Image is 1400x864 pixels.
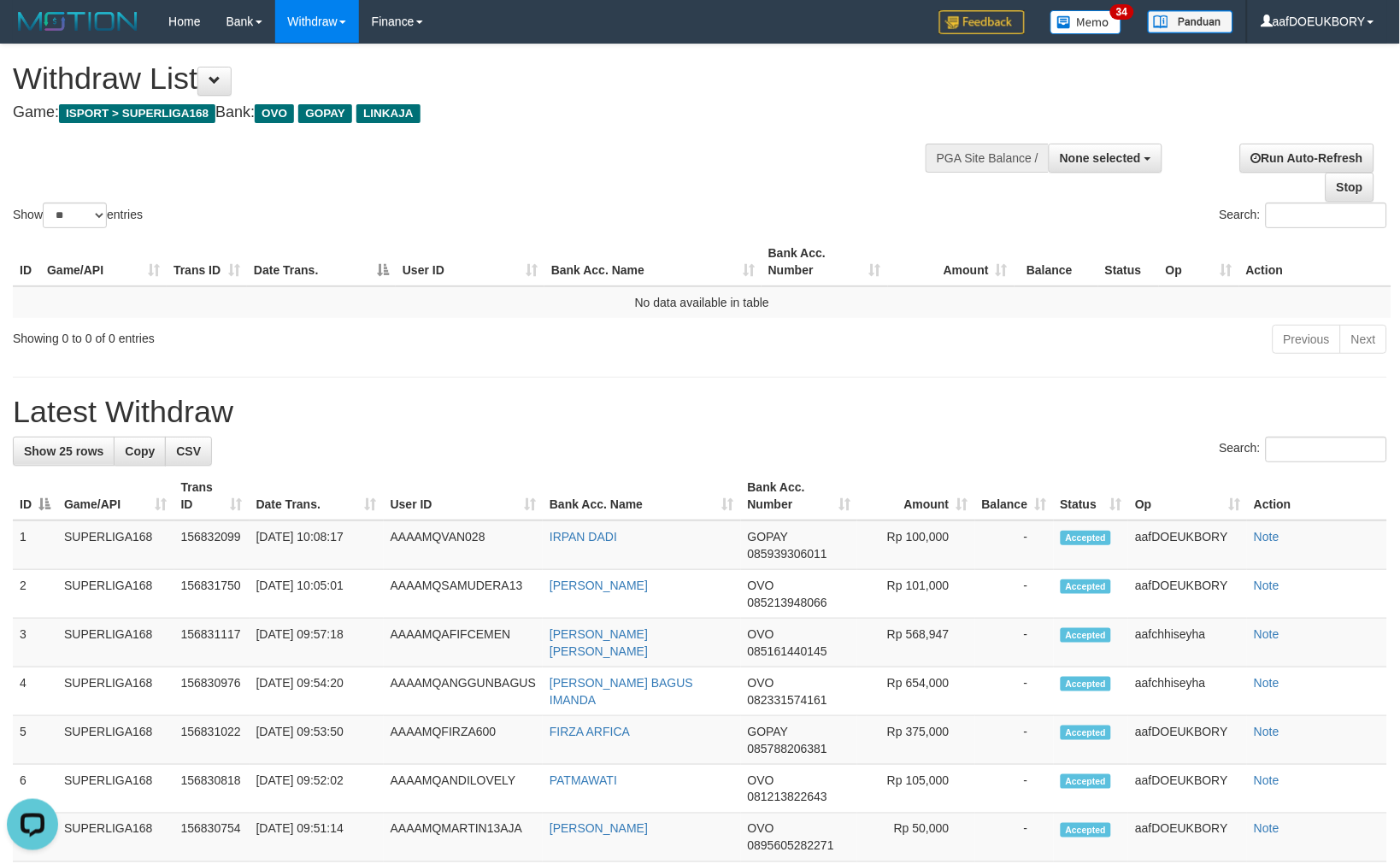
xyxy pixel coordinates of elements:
span: OVO [748,676,774,690]
th: User ID: activate to sort column ascending [384,472,543,520]
td: aafchhiseyha [1128,619,1247,667]
th: Action [1247,472,1387,520]
td: [DATE] 09:53:50 [250,716,384,765]
label: Search: [1220,203,1387,228]
span: Copy 085161440145 to clipboard [748,644,827,658]
span: OVO [748,627,774,641]
img: MOTION_logo.png [13,9,143,34]
td: - [975,667,1054,716]
th: Trans ID: activate to sort column ascending [167,238,247,286]
a: Previous [1273,325,1341,354]
span: None selected [1060,151,1141,165]
span: OVO [748,579,774,592]
td: 156832099 [174,520,250,570]
span: ISPORT > SUPERLIGA168 [59,104,215,123]
span: Copy 081213822643 to clipboard [748,791,827,804]
th: Balance: activate to sort column ascending [975,472,1054,520]
td: aafDOEUKBORY [1128,814,1247,862]
td: SUPERLIGA168 [57,619,174,667]
th: Game/API: activate to sort column ascending [40,238,167,286]
td: 156831117 [174,619,250,667]
td: Rp 375,000 [857,716,974,765]
td: Rp 50,000 [857,814,974,862]
a: [PERSON_NAME] [PERSON_NAME] [550,627,648,658]
td: [DATE] 09:57:18 [250,619,384,667]
a: Note [1254,773,1279,787]
td: aafDOEUKBORY [1128,765,1247,814]
th: Op: activate to sort column ascending [1128,472,1247,520]
a: Note [1254,676,1279,690]
div: PGA Site Balance / [926,144,1049,173]
h1: Withdraw List [13,62,916,96]
span: Copy 085788206381 to clipboard [748,742,827,755]
span: Accepted [1061,531,1112,545]
span: 34 [1110,4,1133,20]
label: Search: [1220,437,1387,462]
td: [DATE] 09:54:20 [250,667,384,716]
a: Note [1254,579,1279,592]
td: 156830754 [174,814,250,862]
th: Amount: activate to sort column ascending [857,472,974,520]
td: - [975,814,1054,862]
a: [PERSON_NAME] BAGUS IMANDA [550,676,693,707]
td: SUPERLIGA168 [57,570,174,619]
td: 156830976 [174,667,250,716]
td: AAAAMQAFIFCEMEN [384,619,543,667]
td: - [975,716,1054,765]
td: SUPERLIGA168 [57,667,174,716]
select: Showentries [43,203,107,228]
td: aafDOEUKBORY [1128,520,1247,570]
td: AAAAMQFIRZA600 [384,716,543,765]
span: GOPAY [748,530,788,544]
a: Copy [114,437,166,466]
a: CSV [165,437,212,466]
td: aafDOEUKBORY [1128,570,1247,619]
span: OVO [255,104,294,123]
a: Note [1254,530,1279,544]
div: Showing 0 to 0 of 0 entries [13,323,571,347]
th: Date Trans.: activate to sort column descending [247,238,396,286]
span: GOPAY [298,104,352,123]
td: AAAAMQANGGUNBAGUS [384,667,543,716]
a: IRPAN DADI [550,530,617,544]
td: 2 [13,570,57,619]
input: Search: [1266,437,1387,462]
a: [PERSON_NAME] [550,822,648,836]
th: Status: activate to sort column ascending [1054,472,1129,520]
td: No data available in table [13,286,1391,318]
th: ID [13,238,40,286]
a: Next [1340,325,1387,354]
span: OVO [748,822,774,836]
td: AAAAMQANDILOVELY [384,765,543,814]
span: Copy 0895605282271 to clipboard [748,839,834,853]
td: AAAAMQSAMUDERA13 [384,570,543,619]
span: Copy [125,444,155,458]
th: Bank Acc. Number: activate to sort column ascending [741,472,858,520]
span: Copy 085213948066 to clipboard [748,596,827,609]
td: [DATE] 09:51:14 [250,814,384,862]
td: - [975,619,1054,667]
a: Note [1254,822,1279,836]
td: 156831750 [174,570,250,619]
td: AAAAMQMARTIN13AJA [384,814,543,862]
th: Status [1098,238,1159,286]
span: Accepted [1061,628,1112,643]
img: Button%20Memo.svg [1050,10,1122,34]
label: Show entries [13,203,143,228]
span: Copy 082331574161 to clipboard [748,693,827,707]
td: 5 [13,716,57,765]
td: [DATE] 09:52:02 [250,765,384,814]
td: Rp 101,000 [857,570,974,619]
a: FIRZA ARFICA [550,725,630,738]
td: - [975,765,1054,814]
th: Bank Acc. Number: activate to sort column ascending [762,238,888,286]
td: [DATE] 10:05:01 [250,570,384,619]
td: 156831022 [174,716,250,765]
th: Bank Acc. Name: activate to sort column ascending [544,238,762,286]
td: 3 [13,619,57,667]
td: aafchhiseyha [1128,667,1247,716]
td: Rp 568,947 [857,619,974,667]
th: Game/API: activate to sort column ascending [57,472,174,520]
span: CSV [176,444,201,458]
td: AAAAMQVAN028 [384,520,543,570]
